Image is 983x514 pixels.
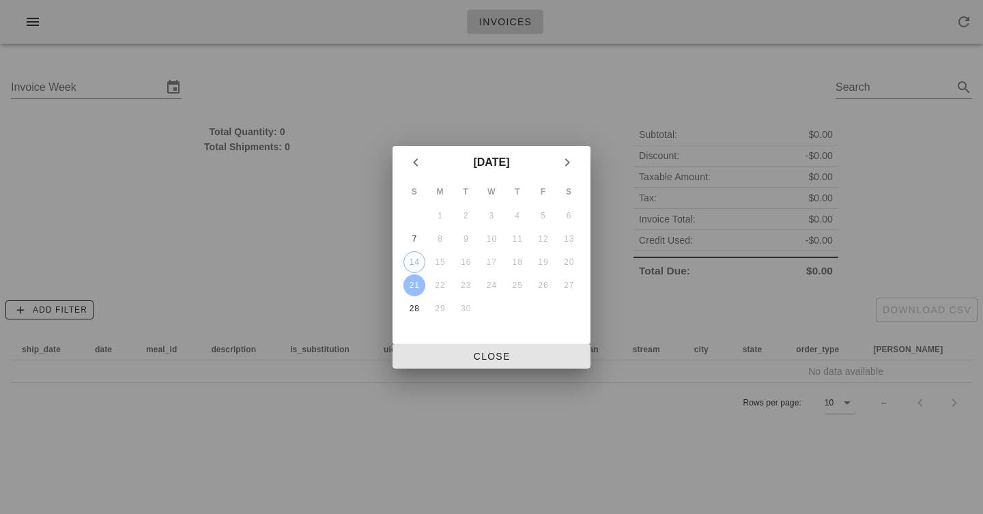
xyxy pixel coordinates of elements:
div: 14 [404,257,425,267]
button: 21 [403,274,425,296]
div: 21 [403,281,425,290]
button: 14 [403,251,425,273]
div: 28 [403,304,425,313]
button: Close [393,344,590,369]
div: 7 [403,234,425,244]
span: Close [403,351,580,362]
th: T [453,180,478,203]
th: F [531,180,556,203]
button: [DATE] [468,149,515,176]
th: T [505,180,530,203]
button: Previous month [403,150,428,175]
button: 28 [403,298,425,319]
th: M [428,180,453,203]
th: S [402,180,427,203]
th: S [556,180,581,203]
button: 7 [403,228,425,250]
button: Next month [555,150,580,175]
th: W [479,180,504,203]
